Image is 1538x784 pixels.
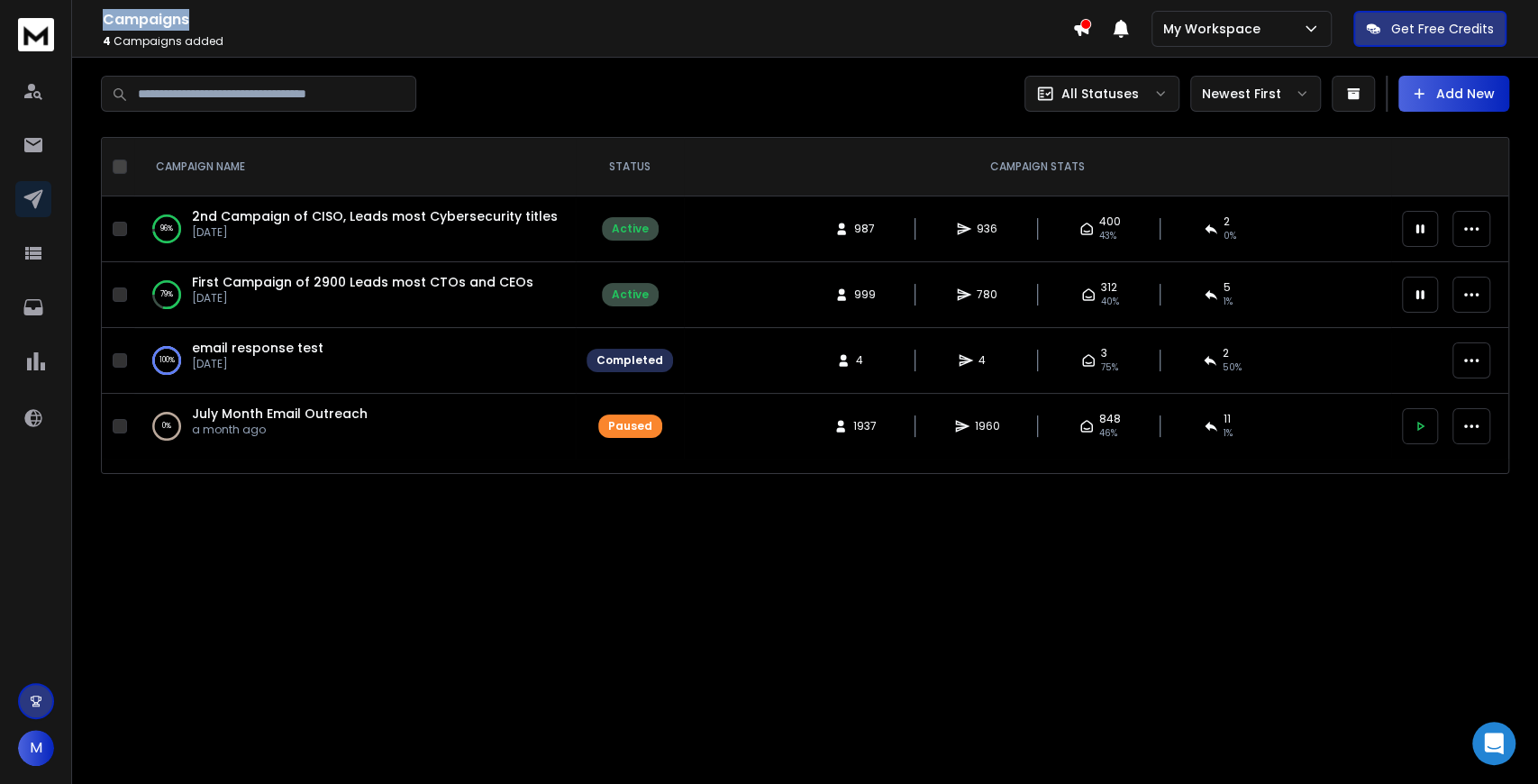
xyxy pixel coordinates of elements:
[1099,229,1116,243] span: 43 %
[1101,280,1117,295] span: 312
[1190,76,1321,112] button: Newest First
[192,273,533,291] a: First Campaign of 2900 Leads most CTOs and CEOs
[853,419,877,433] span: 1937
[134,328,576,394] td: 100%email response test[DATE]
[854,287,876,302] span: 999
[103,9,1072,31] h1: Campaigns
[1224,229,1236,243] span: 0 %
[1101,295,1119,309] span: 40 %
[1099,426,1117,441] span: 46 %
[1224,295,1233,309] span: 1 %
[160,220,173,238] p: 96 %
[1099,214,1121,229] span: 400
[160,286,173,304] p: 79 %
[975,419,1000,433] span: 1960
[977,222,997,236] span: 936
[192,225,558,240] p: [DATE]
[192,405,368,423] a: July Month Email Outreach
[1224,426,1233,441] span: 1 %
[576,138,684,196] th: STATUS
[596,353,663,368] div: Completed
[1398,76,1509,112] button: Add New
[1224,412,1231,426] span: 11
[18,730,54,766] button: M
[612,287,649,302] div: Active
[1223,346,1229,360] span: 2
[134,262,576,328] td: 79%First Campaign of 2900 Leads most CTOs and CEOs[DATE]
[134,394,576,460] td: 0%July Month Email Outreacha month ago
[162,417,171,435] p: 0 %
[1353,11,1506,47] button: Get Free Credits
[1391,20,1494,38] p: Get Free Credits
[1099,412,1121,426] span: 848
[103,33,111,49] span: 4
[103,34,1072,49] p: Campaigns added
[1163,20,1268,38] p: My Workspace
[18,18,54,51] img: logo
[977,287,997,302] span: 780
[1472,722,1515,765] div: Open Intercom Messenger
[1101,346,1107,360] span: 3
[684,138,1391,196] th: CAMPAIGN STATS
[192,339,323,357] a: email response test
[1224,214,1230,229] span: 2
[159,351,175,369] p: 100 %
[854,222,875,236] span: 987
[1223,360,1242,375] span: 50 %
[608,419,652,433] div: Paused
[978,353,997,368] span: 4
[134,196,576,262] td: 96%2nd Campaign of CISO, Leads most Cybersecurity titles[DATE]
[192,207,558,225] a: 2nd Campaign of CISO, Leads most Cybersecurity titles
[856,353,874,368] span: 4
[1224,280,1231,295] span: 5
[612,222,649,236] div: Active
[1101,360,1118,375] span: 75 %
[192,423,368,437] p: a month ago
[192,357,323,371] p: [DATE]
[192,291,533,305] p: [DATE]
[134,138,576,196] th: CAMPAIGN NAME
[1061,85,1139,103] p: All Statuses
